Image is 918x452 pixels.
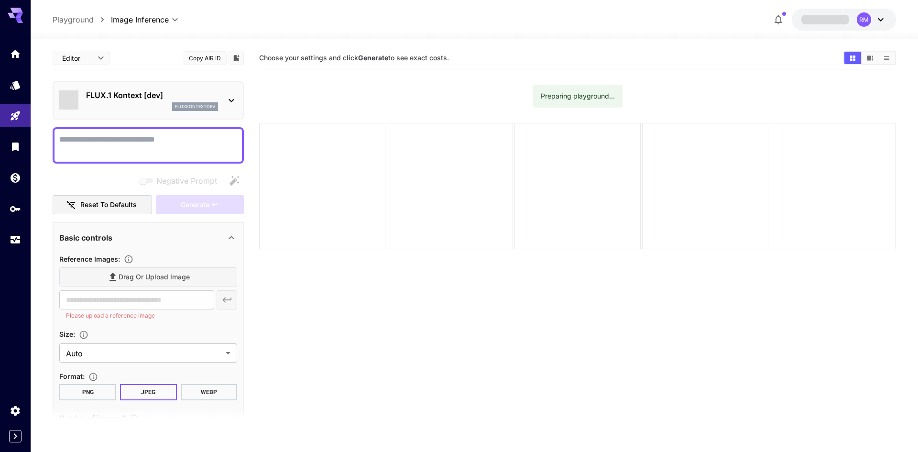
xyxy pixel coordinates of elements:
span: Format : [59,372,85,380]
nav: breadcrumb [53,14,111,25]
button: Show images in list view [878,52,895,64]
button: Reset to defaults [53,195,152,215]
span: Editor [62,53,92,63]
div: Library [10,141,21,153]
div: Basic controls [59,226,237,249]
p: fluxkontextdev [175,103,215,110]
button: Choose the file format for the output image. [85,372,102,382]
div: Wallet [10,172,21,184]
p: Basic controls [59,232,112,243]
p: Please upload a reference image [66,311,207,320]
span: Negative Prompt [156,175,217,187]
div: Preparing playground... [541,88,615,105]
div: Show images in grid viewShow images in video viewShow images in list view [843,51,896,65]
p: FLUX.1 Kontext [dev] [86,89,218,101]
span: Size : [59,330,75,338]
b: Generate [358,54,388,62]
button: Upload a reference image to guide the result. This is needed for Image-to-Image or Inpainting. Su... [120,254,137,264]
div: Models [10,79,21,91]
span: Reference Images : [59,255,120,263]
a: Playground [53,14,94,25]
button: WEBP [181,384,238,400]
div: Home [10,48,21,60]
div: Settings [10,405,21,417]
button: Copy AIR ID [184,51,227,65]
button: Add to library [232,52,240,64]
button: JPEG [120,384,177,400]
div: Usage [10,234,21,246]
button: Show images in grid view [844,52,861,64]
button: Adjust the dimensions of the generated image by specifying its width and height in pixels, or sel... [75,330,92,340]
span: Auto [66,348,222,359]
div: FLUX.1 Kontext [dev]fluxkontextdev [59,86,237,115]
button: PNG [59,384,116,400]
span: Image Inference [111,14,169,25]
div: API Keys [10,203,21,215]
button: Expand sidebar [9,430,22,442]
div: Playground [10,110,21,122]
button: Show images in video view [862,52,878,64]
span: Choose your settings and click to see exact costs. [259,54,449,62]
div: Please upload a reference image [156,195,244,215]
div: RM [857,12,871,27]
button: RM [792,9,896,31]
span: Negative prompts are not compatible with the selected model. [137,175,225,187]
